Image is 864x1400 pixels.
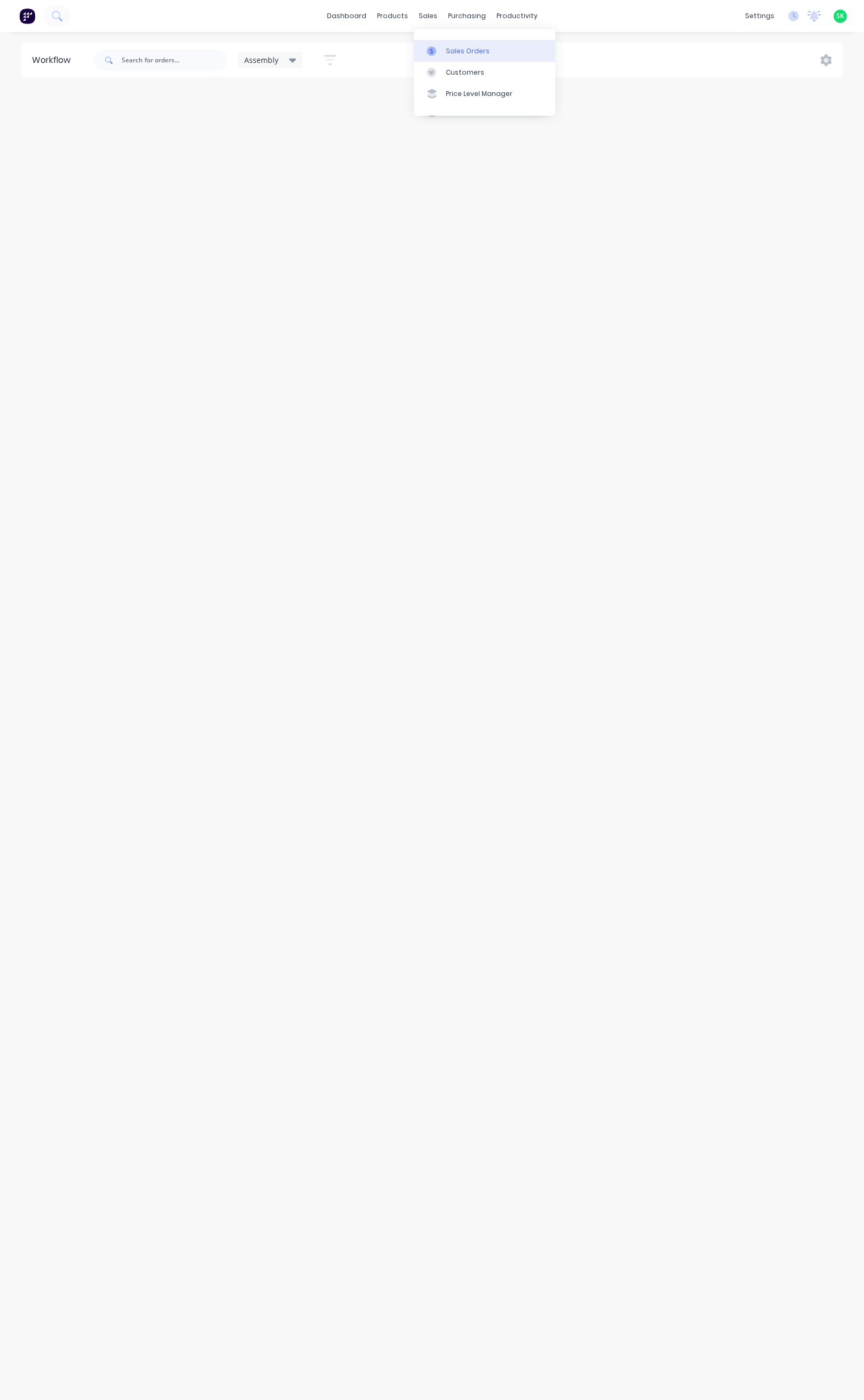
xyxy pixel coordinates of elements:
[414,40,555,61] a: Sales Orders
[372,8,413,24] div: products
[414,83,555,104] a: Price Level Manager
[122,50,227,71] input: Search for orders...
[322,8,372,24] a: dashboard
[740,8,780,24] div: settings
[413,8,443,24] div: sales
[491,8,543,24] div: productivity
[414,62,555,83] a: Customers
[244,54,278,66] span: Assembly
[443,8,491,24] div: purchasing
[836,11,844,21] span: SK
[446,89,513,99] div: Price Level Manager
[32,54,76,67] div: Workflow
[19,8,35,24] img: Factory
[446,68,484,77] div: Customers
[446,46,490,56] div: Sales Orders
